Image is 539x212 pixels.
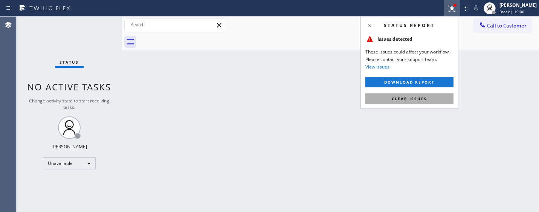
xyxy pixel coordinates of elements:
[125,19,226,31] input: Search
[471,3,481,14] button: Mute
[499,2,537,8] div: [PERSON_NAME]
[474,18,531,33] button: Call to Customer
[60,59,79,65] span: Status
[27,81,111,93] span: No active tasks
[43,157,96,169] div: Unavailable
[499,9,524,14] span: Break | 19:00
[52,143,87,150] div: [PERSON_NAME]
[29,98,110,110] span: Change activity state to start receiving tasks.
[487,22,527,29] span: Call to Customer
